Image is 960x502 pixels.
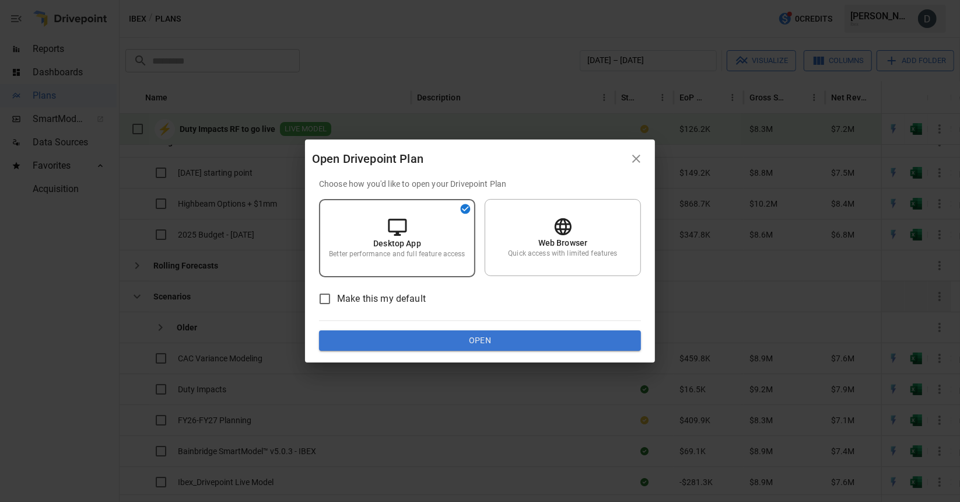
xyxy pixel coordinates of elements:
[312,149,625,168] div: Open Drivepoint Plan
[319,330,641,351] button: Open
[319,178,641,190] p: Choose how you'd like to open your Drivepoint Plan
[538,237,588,249] p: Web Browser
[337,292,426,306] span: Make this my default
[329,249,465,259] p: Better performance and full feature access
[373,238,421,249] p: Desktop App
[508,249,617,259] p: Quick access with limited features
